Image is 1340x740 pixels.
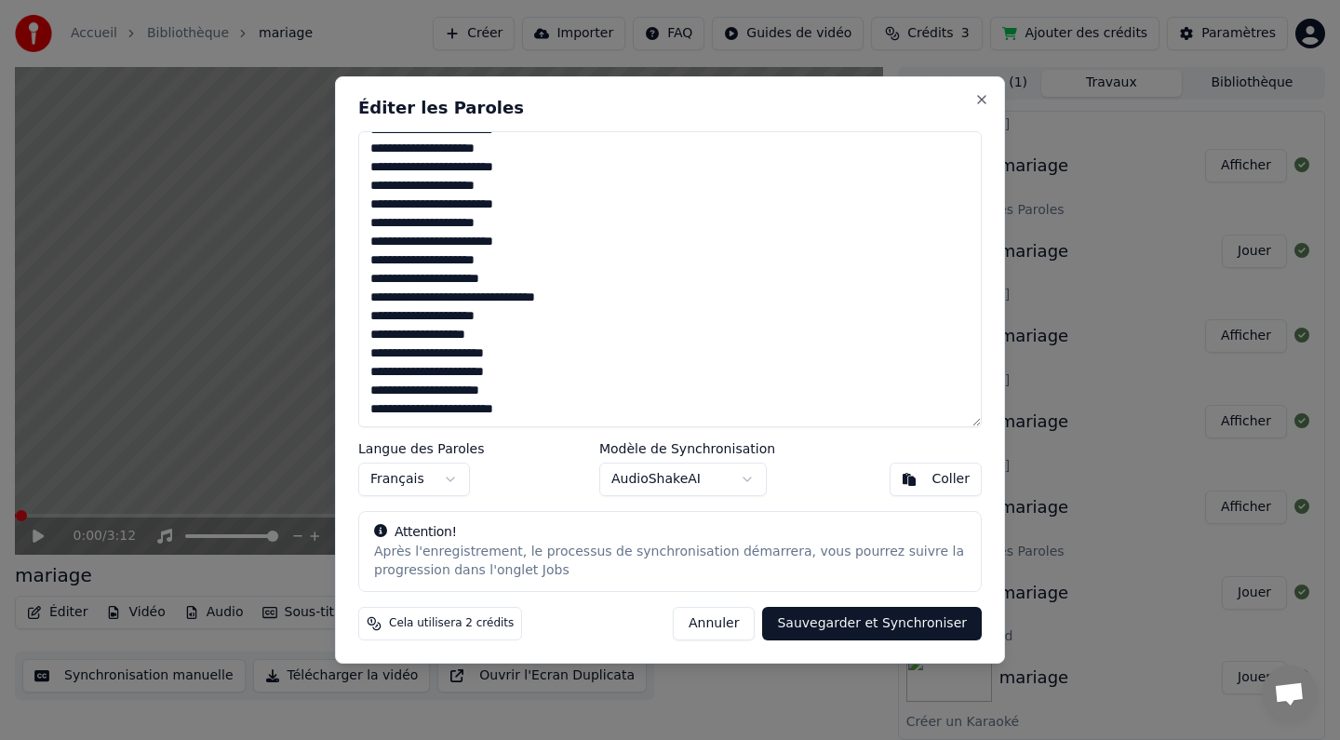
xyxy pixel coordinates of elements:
[374,523,966,542] div: Attention!
[599,442,775,455] label: Modèle de Synchronisation
[358,100,982,116] h2: Éditer les Paroles
[673,607,755,640] button: Annuler
[374,544,966,581] div: Après l'enregistrement, le processus de synchronisation démarrera, vous pourrez suivre la progres...
[358,442,485,455] label: Langue des Paroles
[931,470,970,489] div: Coller
[389,616,514,631] span: Cela utilisera 2 crédits
[890,463,982,496] button: Coller
[762,607,982,640] button: Sauvegarder et Synchroniser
